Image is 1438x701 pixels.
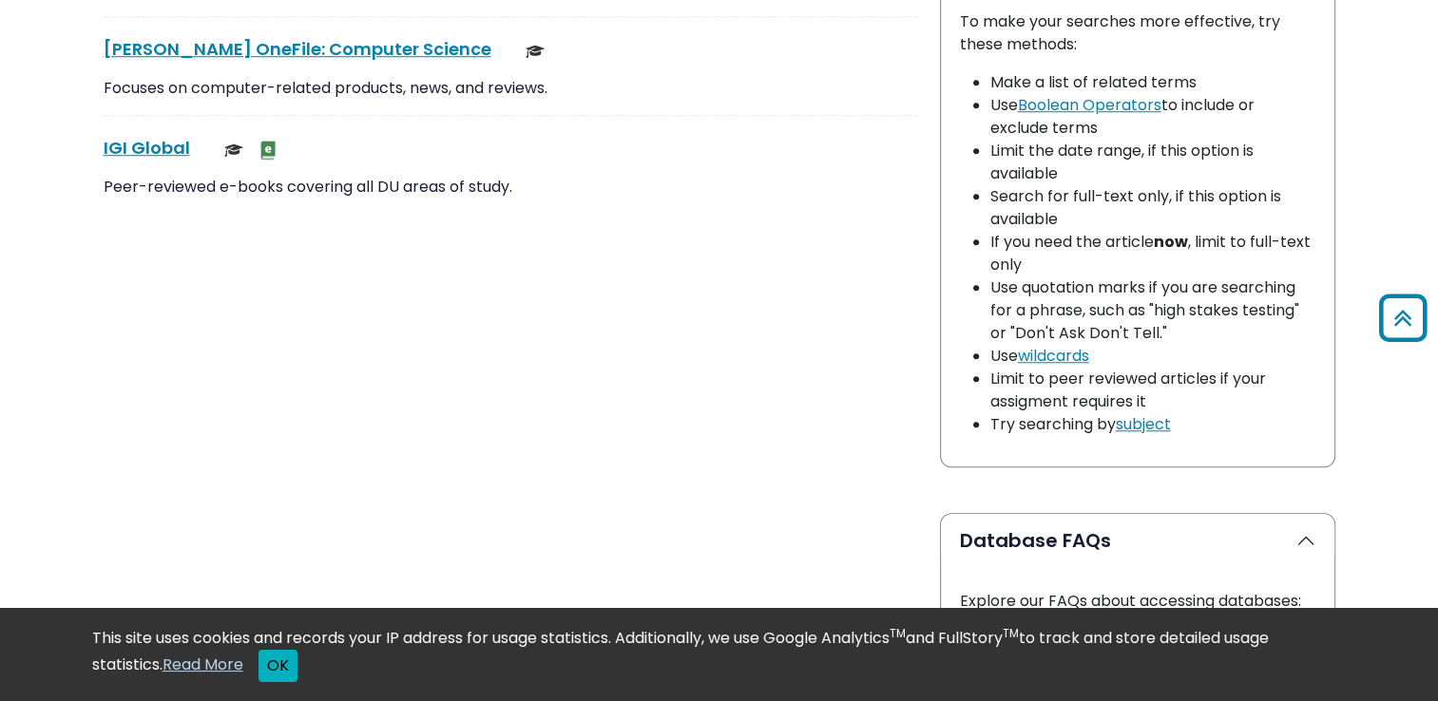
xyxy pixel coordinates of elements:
img: Scholarly or Peer Reviewed [526,42,545,61]
li: If you need the article , limit to full-text only [990,231,1315,276]
a: wildcards [1018,345,1089,367]
a: subject [1116,413,1171,435]
a: Boolean Operators [1018,94,1161,116]
li: Use [990,345,1315,368]
li: Limit to peer reviewed articles if your assigment requires it [990,368,1315,413]
strong: now [1154,231,1188,253]
p: To make your searches more effective, try these methods: [960,10,1315,56]
div: This site uses cookies and records your IP address for usage statistics. Additionally, we use Goo... [92,627,1347,682]
a: Read More [163,654,243,675]
p: Peer-reviewed e-books covering all DU areas of study. [104,176,917,199]
li: Use quotation marks if you are searching for a phrase, such as "high stakes testing" or "Don't As... [990,276,1315,345]
img: Scholarly or Peer Reviewed [224,141,243,160]
li: Limit the date range, if this option is available [990,140,1315,185]
a: [PERSON_NAME] OneFile: Computer Science [104,37,491,61]
button: Close [259,650,297,682]
p: Focuses on computer-related products, news, and reviews. [104,77,917,100]
li: Make a list of related terms [990,71,1315,94]
a: Back to Top [1372,303,1433,334]
sup: TM [1003,625,1019,641]
a: IGI Global [104,136,190,160]
li: Use to include or exclude terms [990,94,1315,140]
p: Explore our FAQs about accessing databases: [960,590,1315,613]
li: Try searching by [990,413,1315,436]
button: Database FAQs [941,514,1334,567]
img: e-Book [259,141,278,160]
li: Search for full-text only, if this option is available [990,185,1315,231]
sup: TM [890,625,906,641]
